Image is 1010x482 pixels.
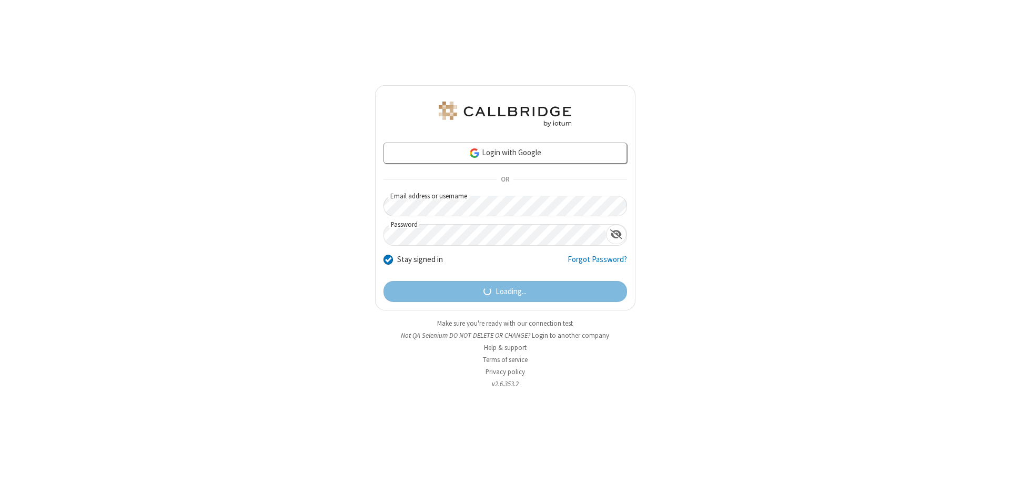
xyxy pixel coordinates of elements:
li: v2.6.353.2 [375,379,635,389]
label: Stay signed in [397,254,443,266]
button: Loading... [383,281,627,302]
span: Loading... [496,286,527,298]
li: Not QA Selenium DO NOT DELETE OR CHANGE? [375,330,635,340]
img: google-icon.png [469,147,480,159]
a: Privacy policy [486,367,525,376]
a: Make sure you're ready with our connection test [437,319,573,328]
button: Login to another company [532,330,609,340]
input: Password [384,225,606,245]
img: QA Selenium DO NOT DELETE OR CHANGE [437,102,573,127]
span: OR [497,173,513,187]
input: Email address or username [383,196,627,216]
a: Login with Google [383,143,627,164]
a: Help & support [484,343,527,352]
iframe: Chat [984,455,1002,475]
a: Forgot Password? [568,254,627,274]
a: Terms of service [483,355,528,364]
div: Show password [606,225,627,244]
